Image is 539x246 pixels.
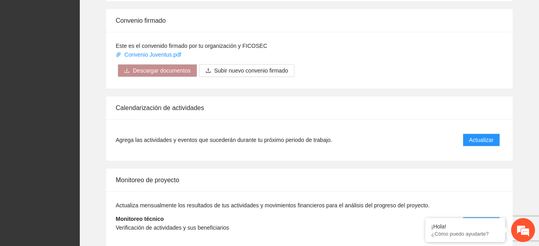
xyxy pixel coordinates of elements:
[116,96,503,119] div: Calendarización de actividades
[116,51,183,58] a: Convenio Juventus.pdf
[116,9,503,32] div: Convenio firmado
[463,134,500,146] button: Actualizar
[116,52,121,57] span: paper-clip
[4,162,152,190] textarea: Escriba su mensaje y pulse “Intro”
[124,68,130,74] span: download
[46,79,110,159] span: Estamos en línea.
[214,66,288,75] span: Subir nuevo convenio firmado
[116,224,229,231] span: Verificación de actividades y sus beneficiarios
[116,169,503,191] div: Monitoreo de proyecto
[199,67,294,74] span: uploadSubir nuevo convenio firmado
[41,41,134,51] div: Chatee con nosotros ahora
[469,136,494,144] span: Actualizar
[199,64,294,77] button: uploadSubir nuevo convenio firmado
[116,202,430,209] span: Actualiza mensualmente los resultados de tus actividades y movimientos financieros para el anális...
[116,43,267,49] span: Este es el convenido firmado por tu organización y FICOSEC
[116,216,164,222] strong: Monitoreo técnico
[463,217,500,230] button: Actualizar
[131,4,150,23] div: Minimizar ventana de chat en vivo
[205,68,211,74] span: upload
[431,231,499,237] p: ¿Cómo puedo ayudarte?
[431,223,499,230] div: ¡Hola!
[116,136,332,144] span: Agrega las actividades y eventos que sucederán durante tu próximo periodo de trabajo.
[133,66,191,75] span: Descargar documentos
[118,64,197,77] button: downloadDescargar documentos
